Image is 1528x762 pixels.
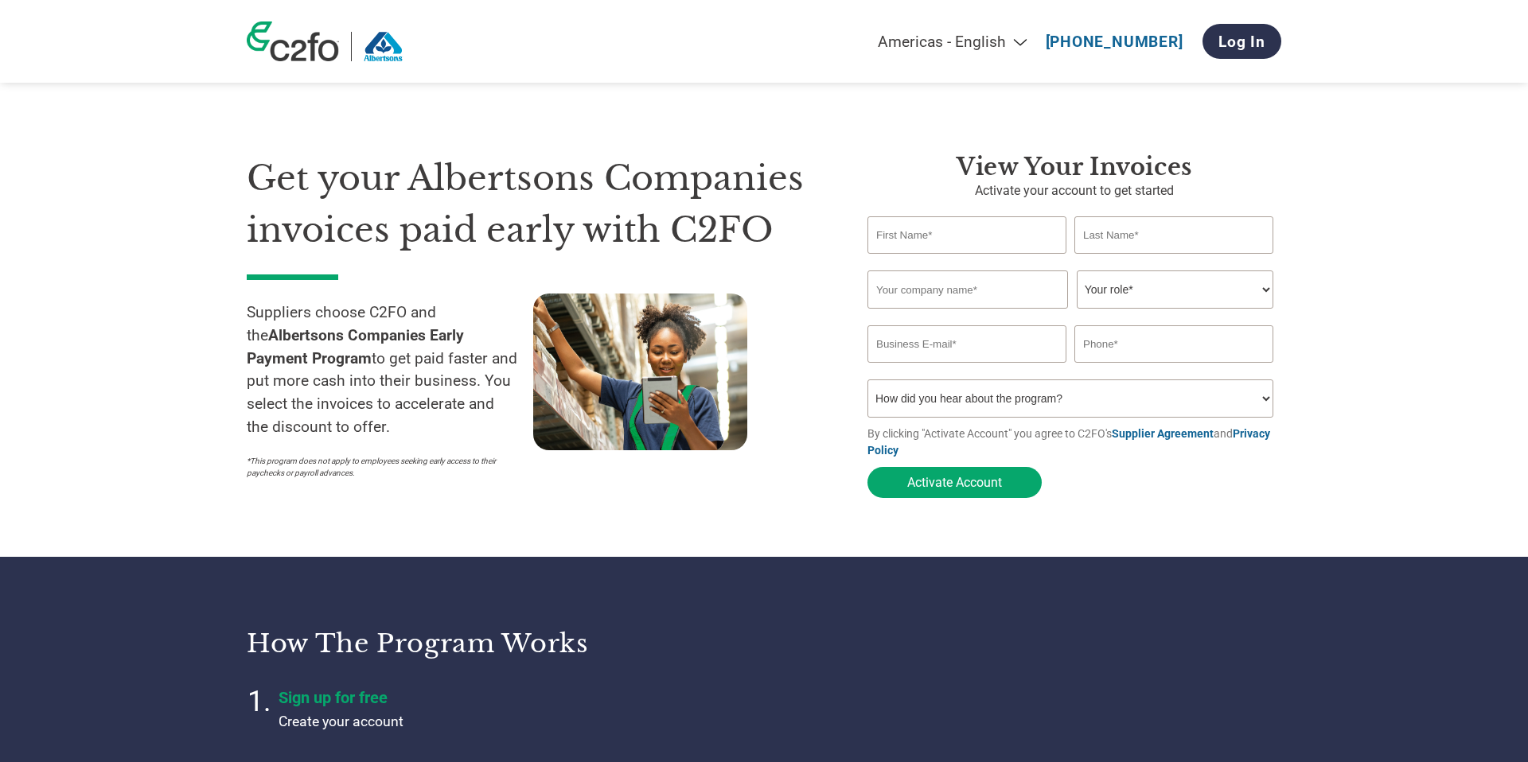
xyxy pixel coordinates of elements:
[247,455,517,479] p: *This program does not apply to employees seeking early access to their paychecks or payroll adva...
[279,688,676,707] h4: Sign up for free
[247,628,744,659] h3: How the program works
[533,294,747,450] img: supply chain worker
[1074,216,1273,254] input: Last Name*
[1074,364,1273,373] div: Inavlid Phone Number
[867,270,1068,309] input: Your company name*
[1112,427,1214,440] a: Supplier Agreement
[247,21,339,61] img: c2fo logo
[1074,325,1273,363] input: Phone*
[279,711,676,732] p: Create your account
[867,426,1281,459] p: By clicking "Activate Account" you agree to C2FO's and
[1074,255,1273,264] div: Invalid last name or last name is too long
[1203,24,1281,59] a: Log In
[247,301,533,439] p: Suppliers choose C2FO and the to get paid faster and put more cash into their business. You selec...
[1046,33,1183,51] a: [PHONE_NUMBER]
[1077,270,1273,309] select: Title/Role
[867,153,1281,181] h3: View Your Invoices
[364,32,403,61] img: Albertsons Companies
[247,326,464,367] strong: Albertsons Companies Early Payment Program
[867,216,1066,254] input: First Name*
[867,364,1066,373] div: Inavlid Email Address
[867,467,1042,498] button: Activate Account
[867,325,1066,363] input: Invalid Email format
[247,153,820,255] h1: Get your Albertsons Companies invoices paid early with C2FO
[867,310,1273,319] div: Invalid company name or company name is too long
[867,181,1281,200] p: Activate your account to get started
[867,255,1066,264] div: Invalid first name or first name is too long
